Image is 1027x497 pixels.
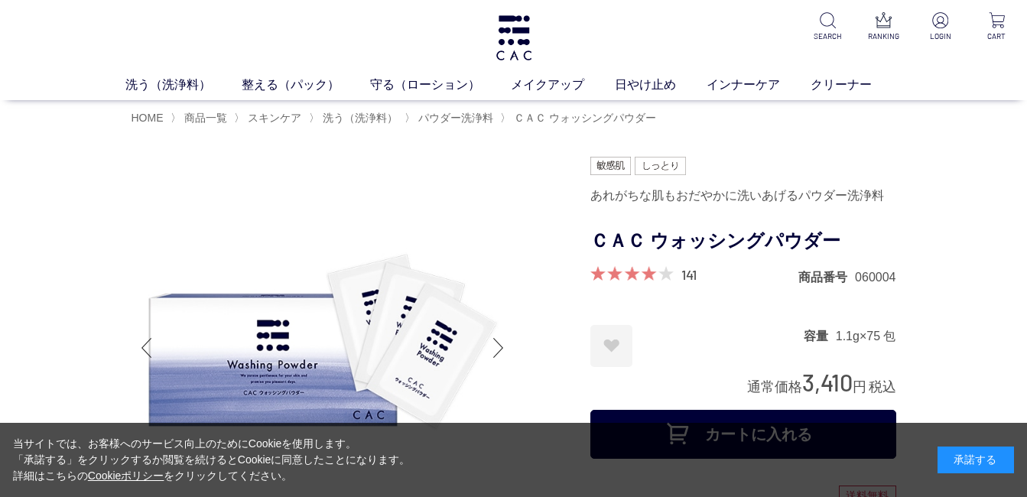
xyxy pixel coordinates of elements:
[500,111,660,125] li: 〉
[855,269,895,285] dd: 060004
[13,436,411,484] div: 当サイトでは、お客様へのサービス向上のためにCookieを使用します。 「承諾する」をクリックするか閲覧を続けるとCookieに同意したことになります。 詳細はこちらの をクリックしてください。
[590,410,896,459] button: カートに入れる
[309,111,401,125] li: 〉
[811,76,902,94] a: クリーナー
[922,31,958,42] p: LOGIN
[234,111,305,125] li: 〉
[511,112,656,124] a: ＣＡＣ ウォッシングパウダー
[245,112,301,124] a: スキンケア
[494,15,534,60] img: logo
[320,112,398,124] a: 洗う（洗浄料）
[514,112,656,124] span: ＣＡＣ ウォッシングパウダー
[938,447,1014,473] div: 承諾する
[590,183,896,209] div: あれがちな肌もおだやかに洗いあげるパウダー洗浄料
[125,76,242,94] a: 洗う（洗浄料）
[181,112,227,124] a: 商品一覧
[836,328,896,344] dd: 1.1g×75 包
[635,157,685,175] img: しっとり
[88,469,164,482] a: Cookieポリシー
[869,379,896,395] span: 税込
[809,12,845,42] a: SEARCH
[866,12,902,42] a: RANKING
[132,317,162,378] div: Previous slide
[809,31,845,42] p: SEARCH
[590,325,632,367] a: お気に入りに登録する
[248,112,301,124] span: スキンケア
[483,317,514,378] div: Next slide
[418,112,493,124] span: パウダー洗浄料
[615,76,707,94] a: 日やけ止め
[415,112,493,124] a: パウダー洗浄料
[747,379,802,395] span: 通常価格
[979,31,1015,42] p: CART
[242,76,370,94] a: 整える（パック）
[681,266,697,283] a: 141
[323,112,398,124] span: 洗う（洗浄料）
[798,269,855,285] dt: 商品番号
[511,76,615,94] a: メイクアップ
[590,157,632,175] img: 敏感肌
[979,12,1015,42] a: CART
[804,328,836,344] dt: 容量
[405,111,497,125] li: 〉
[590,224,896,258] h1: ＣＡＣ ウォッシングパウダー
[802,368,853,396] span: 3,410
[171,111,231,125] li: 〉
[184,112,227,124] span: 商品一覧
[370,76,511,94] a: 守る（ローション）
[853,379,866,395] span: 円
[866,31,902,42] p: RANKING
[922,12,958,42] a: LOGIN
[707,76,811,94] a: インナーケア
[132,112,164,124] a: HOME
